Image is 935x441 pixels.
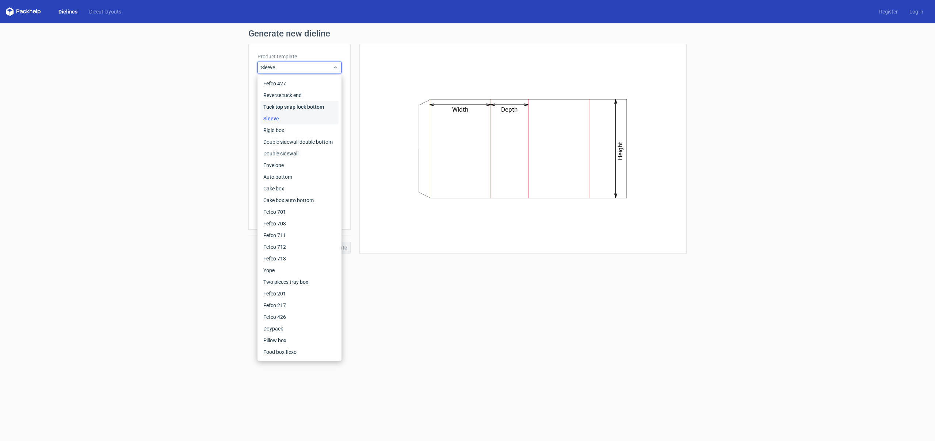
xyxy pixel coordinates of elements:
div: Sleeve [260,113,339,124]
div: Fefco 217 [260,299,339,311]
a: Diecut layouts [83,8,127,15]
div: Reverse tuck end [260,89,339,101]
div: Cake box [260,183,339,194]
div: Envelope [260,159,339,171]
div: Two pieces tray box [260,276,339,288]
div: Fefco 427 [260,78,339,89]
div: Fefco 711 [260,229,339,241]
div: Double sidewall [260,148,339,159]
div: Doypack [260,323,339,334]
div: Pillow box [260,334,339,346]
div: Auto bottom [260,171,339,183]
span: Sleeve [261,64,333,71]
label: Product template [257,53,341,60]
div: Fefco 201 [260,288,339,299]
div: Fefco 703 [260,218,339,229]
h1: Generate new dieline [248,29,687,38]
text: Depth [501,106,518,113]
div: Food box flexo [260,346,339,358]
div: Rigid box [260,124,339,136]
div: Tuck top snap lock bottom [260,101,339,113]
text: Width [453,106,469,113]
a: Log in [904,8,929,15]
a: Register [873,8,904,15]
div: Yope [260,264,339,276]
div: Fefco 712 [260,241,339,253]
a: Dielines [53,8,83,15]
div: Fefco 713 [260,253,339,264]
div: Double sidewall double bottom [260,136,339,148]
div: Fefco 701 [260,206,339,218]
div: Fefco 426 [260,311,339,323]
div: Cake box auto bottom [260,194,339,206]
text: Height [617,142,624,160]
